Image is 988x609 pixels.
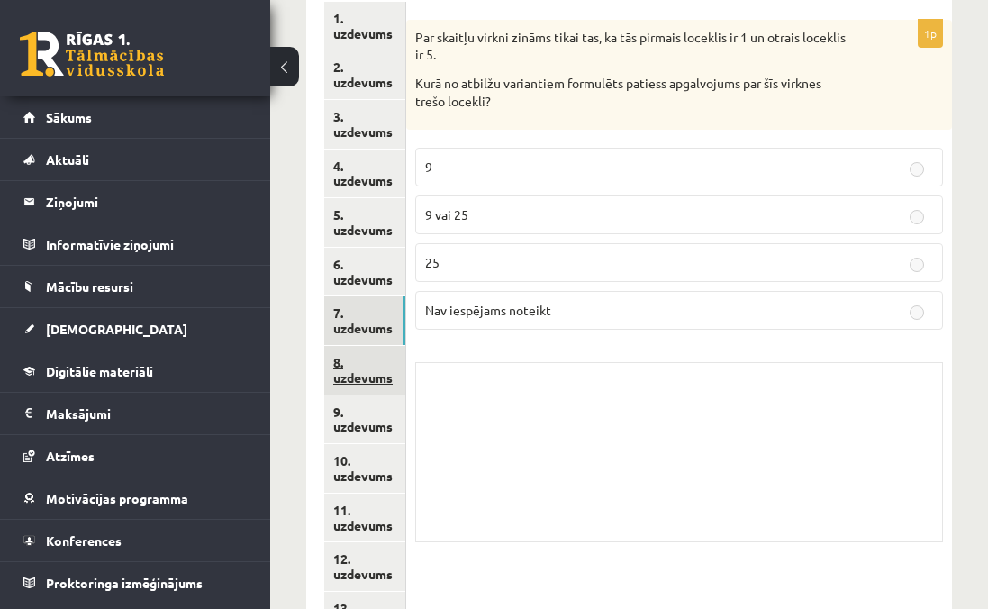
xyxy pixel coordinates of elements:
[910,258,924,272] input: 25
[324,100,405,149] a: 3. uzdevums
[46,490,188,506] span: Motivācijas programma
[324,150,405,198] a: 4. uzdevums
[415,29,853,64] p: Par skaitļu virkni zināms tikai tas, ka tās pirmais loceklis ir 1 un otrais loceklis ir 5.
[23,393,248,434] a: Maksājumi
[910,210,924,224] input: 9 vai 25
[324,296,405,345] a: 7. uzdevums
[23,266,248,307] a: Mācību resursi
[324,444,405,493] a: 10. uzdevums
[46,393,248,434] legend: Maksājumi
[324,346,405,395] a: 8. uzdevums
[910,162,924,177] input: 9
[910,305,924,320] input: Nav iespējams noteikt
[23,96,248,138] a: Sākums
[324,248,405,296] a: 6. uzdevums
[324,542,405,591] a: 12. uzdevums
[23,181,248,223] a: Ziņojumi
[46,223,248,265] legend: Informatīvie ziņojumi
[23,308,248,350] a: [DEMOGRAPHIC_DATA]
[46,532,122,549] span: Konferences
[324,395,405,444] a: 9. uzdevums
[324,198,405,247] a: 5. uzdevums
[324,50,405,99] a: 2. uzdevums
[425,254,440,270] span: 25
[23,435,248,477] a: Atzīmes
[425,302,551,318] span: Nav iespējams noteikt
[46,448,95,464] span: Atzīmes
[324,2,405,50] a: 1. uzdevums
[46,363,153,379] span: Digitālie materiāli
[46,109,92,125] span: Sākums
[23,562,248,604] a: Proktoringa izmēģinājums
[23,520,248,561] a: Konferences
[20,32,164,77] a: Rīgas 1. Tālmācības vidusskola
[46,575,203,591] span: Proktoringa izmēģinājums
[46,278,133,295] span: Mācību resursi
[46,151,89,168] span: Aktuāli
[415,75,853,110] p: Kurā no atbilžu variantiem formulēts patiess apgalvojums par šīs virknes trešo locekli?
[918,19,943,48] p: 1p
[23,477,248,519] a: Motivācijas programma
[324,494,405,542] a: 11. uzdevums
[425,206,468,223] span: 9 vai 25
[46,321,187,337] span: [DEMOGRAPHIC_DATA]
[23,223,248,265] a: Informatīvie ziņojumi
[425,159,432,175] span: 9
[46,181,248,223] legend: Ziņojumi
[23,350,248,392] a: Digitālie materiāli
[23,139,248,180] a: Aktuāli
